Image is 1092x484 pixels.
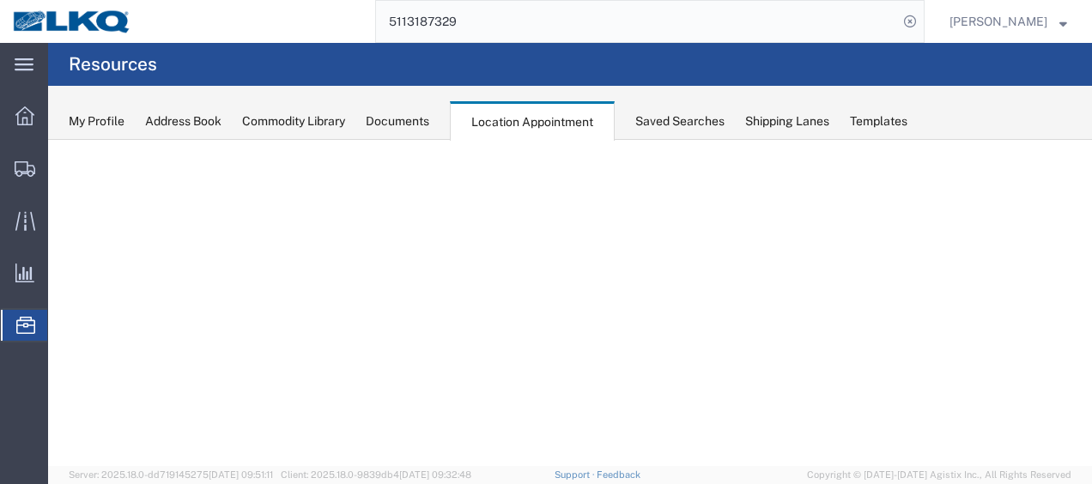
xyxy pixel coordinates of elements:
h4: Resources [69,43,157,86]
button: [PERSON_NAME] [949,11,1068,32]
div: Commodity Library [242,112,345,130]
img: logo [12,9,132,34]
div: Address Book [145,112,221,130]
span: [DATE] 09:32:48 [399,469,471,480]
a: Support [555,469,598,480]
div: My Profile [69,112,124,130]
div: Templates [850,112,907,130]
a: Feedback [597,469,640,480]
div: Saved Searches [635,112,725,130]
span: Client: 2025.18.0-9839db4 [281,469,471,480]
span: Server: 2025.18.0-dd719145275 [69,469,273,480]
div: Documents [366,112,429,130]
span: Copyright © [DATE]-[DATE] Agistix Inc., All Rights Reserved [807,468,1071,482]
iframe: FS Legacy Container [48,140,1092,466]
span: Robert Benette [949,12,1047,31]
input: Search for shipment number, reference number [376,1,898,42]
span: [DATE] 09:51:11 [209,469,273,480]
div: Location Appointment [450,101,615,141]
div: Shipping Lanes [745,112,829,130]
